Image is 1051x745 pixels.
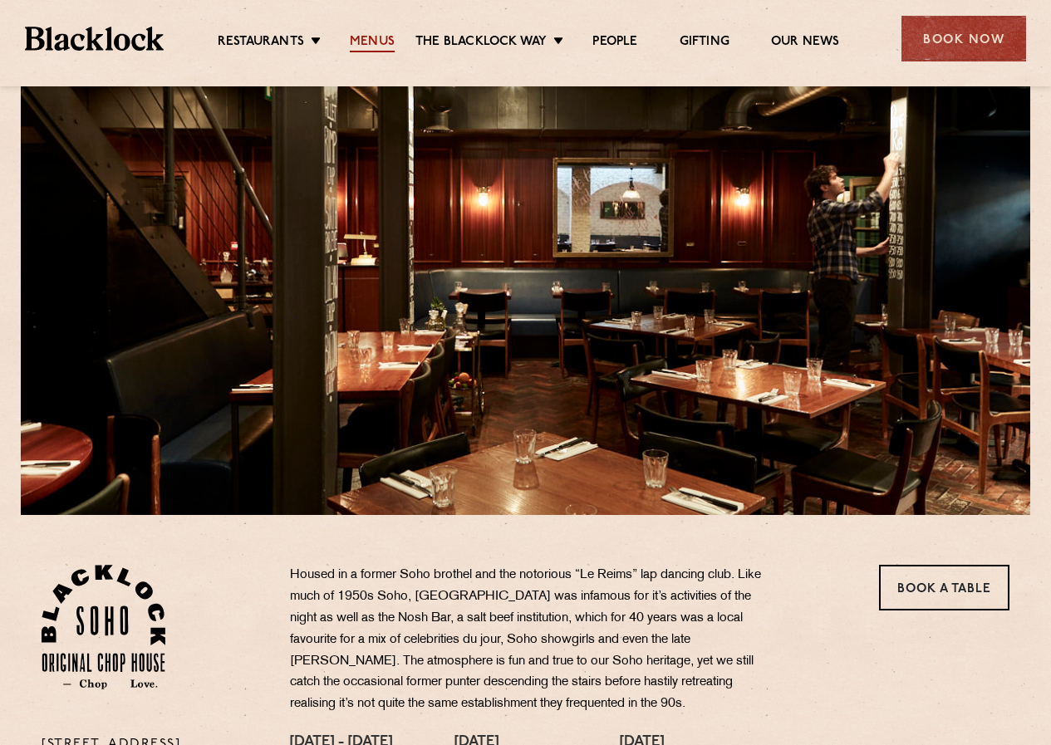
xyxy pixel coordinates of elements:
img: BL_Textured_Logo-footer-cropped.svg [25,27,164,50]
a: Menus [350,34,395,52]
a: The Blacklock Way [415,34,547,52]
a: Book a Table [879,565,1009,610]
a: Gifting [680,34,729,52]
a: Our News [771,34,840,52]
p: Housed in a former Soho brothel and the notorious “Le Reims” lap dancing club. Like much of 1950s... [290,565,780,715]
img: Soho-stamp-default.svg [42,565,165,689]
div: Book Now [901,16,1026,61]
a: Restaurants [218,34,304,52]
a: People [592,34,637,52]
